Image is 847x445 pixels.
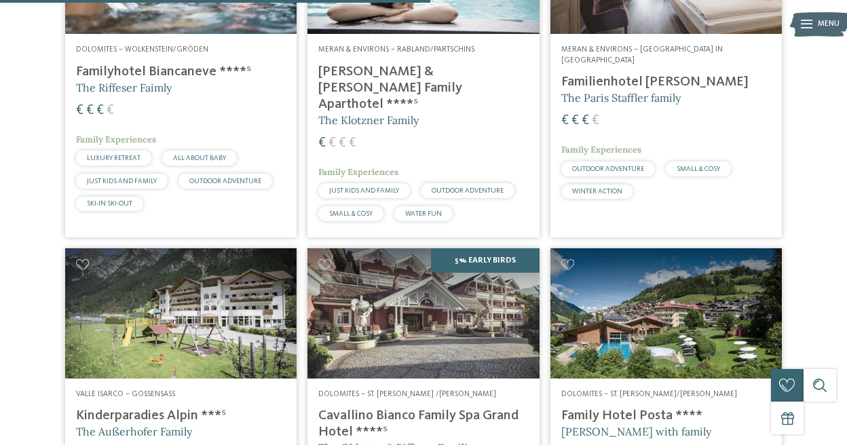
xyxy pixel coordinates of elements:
[65,248,297,379] img: Kinderparadies Alpin ***ˢ
[561,408,771,424] h4: Family Hotel Posta ****
[329,210,373,217] span: SMALL & COSY
[76,408,286,424] h4: Kinderparadies Alpin ***ˢ
[432,187,504,194] span: OUTDOOR ADVENTURE
[561,91,681,104] span: The Paris Staffler family
[328,136,336,150] span: €
[76,104,83,117] span: €
[96,104,104,117] span: €
[561,390,737,398] span: Dolomites – St. [PERSON_NAME]/[PERSON_NAME]
[572,166,644,172] span: OUTDOOR ADVENTURE
[571,114,579,128] span: €
[318,166,398,178] span: Family Experiences
[318,45,474,54] span: Meran & Environs – Rabland/Partschins
[87,178,157,185] span: JUST KIDS AND FAMILY
[318,390,496,398] span: Dolomites – St. [PERSON_NAME] /[PERSON_NAME]
[76,134,156,145] span: Family Experiences
[561,114,569,128] span: €
[550,248,782,379] img: Looking for family hotels? Find the best ones here!
[87,200,132,207] span: SKI-IN SKI-OUT
[318,64,528,113] h4: [PERSON_NAME] & [PERSON_NAME] Family Aparthotel ****ˢ
[318,113,419,127] span: The Klotzner Family
[76,81,172,94] span: The Riffeser Faimly
[76,64,286,80] h4: Familyhotel Biancaneve ****ˢ
[592,114,599,128] span: €
[87,155,140,161] span: LUXURY RETREAT
[677,166,720,172] span: SMALL & COSY
[561,45,723,64] span: Meran & Environs – [GEOGRAPHIC_DATA] in [GEOGRAPHIC_DATA]
[561,425,711,438] span: [PERSON_NAME] with family
[339,136,346,150] span: €
[76,390,175,398] span: Valle Isarco – Gossensass
[572,188,622,195] span: WINTER ACTION
[173,155,226,161] span: ALL ABOUT BABY
[86,104,94,117] span: €
[189,178,261,185] span: OUTDOOR ADVENTURE
[318,136,326,150] span: €
[318,408,528,440] h4: Cavallino Bianco Family Spa Grand Hotel ****ˢ
[561,74,771,90] h4: Familienhotel [PERSON_NAME]
[329,187,399,194] span: JUST KIDS AND FAMILY
[405,210,442,217] span: WATER FUN
[107,104,114,117] span: €
[76,425,192,438] span: The Außerhofer Family
[582,114,589,128] span: €
[349,136,356,150] span: €
[76,45,208,54] span: Dolomites – Wolkenstein/Gröden
[307,248,539,379] img: Family Spa Grand Hotel Cavallino Bianco ****ˢ
[561,144,641,155] span: Family Experiences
